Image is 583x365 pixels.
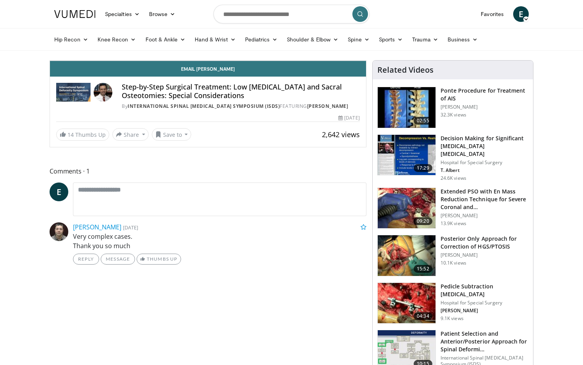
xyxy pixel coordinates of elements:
[378,135,435,175] img: 316497_0000_1.png.150x105_q85_crop-smart_upscale.jpg
[441,87,528,102] h3: Ponte Procedure for Treatment of AIS
[56,83,91,102] img: International Spinal Deformity Symposium (ISDS)
[443,32,483,47] a: Business
[144,6,180,22] a: Browse
[414,312,432,320] span: 04:34
[50,182,68,201] a: E
[50,61,366,77] a: Email [PERSON_NAME]
[378,188,435,229] img: 306566_0000_1.png.150x105_q85_crop-smart_upscale.jpg
[141,32,190,47] a: Foot & Ankle
[377,87,528,128] a: 02:55 Ponte Procedure for Treatment of AIS [PERSON_NAME] 32.3K views
[441,134,528,158] h3: Decision Making for Significant [MEDICAL_DATA] [MEDICAL_DATA]
[377,235,528,276] a: 15:52 Posterior Only Approach for Correction of HGS/PTOSIS [PERSON_NAME] 10.1K views
[377,65,434,75] h4: Related Videos
[240,32,282,47] a: Pediatrics
[441,260,466,266] p: 10.1K views
[377,134,528,181] a: 17:29 Decision Making for Significant [MEDICAL_DATA] [MEDICAL_DATA] Hospital for Special Surgery ...
[338,115,359,122] div: [DATE]
[513,6,529,22] a: E
[378,283,435,324] img: Screen_shot_2010-09-10_at_2.19.38_PM_0_2.png.150x105_q85_crop-smart_upscale.jpg
[441,308,528,314] p: [PERSON_NAME]
[441,188,528,211] h3: Extended PSO with En Mass Reduction Technique for Severe Coronal and…
[128,103,280,109] a: International Spinal [MEDICAL_DATA] Symposium (ISDS)
[377,283,528,324] a: 04:34 Pedicle Subtraction [MEDICAL_DATA] Hospital for Special Surgery [PERSON_NAME] 9.1K views
[414,117,432,125] span: 02:55
[122,103,360,110] div: By FEATURING
[122,83,360,100] h4: Step-by-Step Surgical Treatment: Low [MEDICAL_DATA] and Sacral Osteotomies: Special Considerations
[441,252,528,258] p: [PERSON_NAME]
[441,213,528,219] p: [PERSON_NAME]
[190,32,240,47] a: Hand & Wrist
[441,315,464,322] p: 9.1K views
[414,265,432,273] span: 15:52
[123,224,138,231] small: [DATE]
[50,32,93,47] a: Hip Recon
[50,222,68,241] img: Avatar
[414,164,432,172] span: 17:29
[441,220,466,227] p: 13.9K views
[476,6,508,22] a: Favorites
[441,235,528,250] h3: Posterior Only Approach for Correction of HGS/PTOSIS
[100,6,144,22] a: Specialties
[73,254,99,265] a: Reply
[343,32,374,47] a: Spine
[374,32,408,47] a: Sports
[307,103,348,109] a: [PERSON_NAME]
[441,104,528,110] p: [PERSON_NAME]
[407,32,443,47] a: Trauma
[377,188,528,229] a: 09:20 Extended PSO with En Mass Reduction Technique for Severe Coronal and… [PERSON_NAME] 13.9K v...
[378,87,435,128] img: Ponte_Procedure_for_Scoliosis_100000344_3.jpg.150x105_q85_crop-smart_upscale.jpg
[441,112,466,118] p: 32.3K views
[414,217,432,225] span: 09:20
[112,128,149,141] button: Share
[137,254,181,265] a: Thumbs Up
[50,61,366,61] video-js: Video Player
[152,128,192,141] button: Save to
[441,159,528,166] p: Hospital for Special Surgery
[73,223,121,231] a: [PERSON_NAME]
[73,232,366,250] p: Very complex cases. Thank you so much
[54,10,96,18] img: VuMedi Logo
[441,330,528,353] h3: Patient Selection and Anterior/Posterior Approach for Spinal Deformi…
[441,283,528,298] h3: Pedicle Subtraction [MEDICAL_DATA]
[56,129,109,141] a: 14 Thumbs Up
[282,32,343,47] a: Shoulder & Elbow
[322,130,360,139] span: 2,642 views
[68,131,74,138] span: 14
[94,83,112,102] img: Avatar
[93,32,141,47] a: Knee Recon
[378,235,435,276] img: AMFAUBLRvnRX8J4n4xMDoxOjByO_JhYE.150x105_q85_crop-smart_upscale.jpg
[441,175,466,181] p: 24.6K views
[441,300,528,306] p: Hospital for Special Surgery
[441,167,528,174] p: T. Albert
[50,166,366,176] span: Comments 1
[101,254,135,265] a: Message
[213,5,370,23] input: Search topics, interventions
